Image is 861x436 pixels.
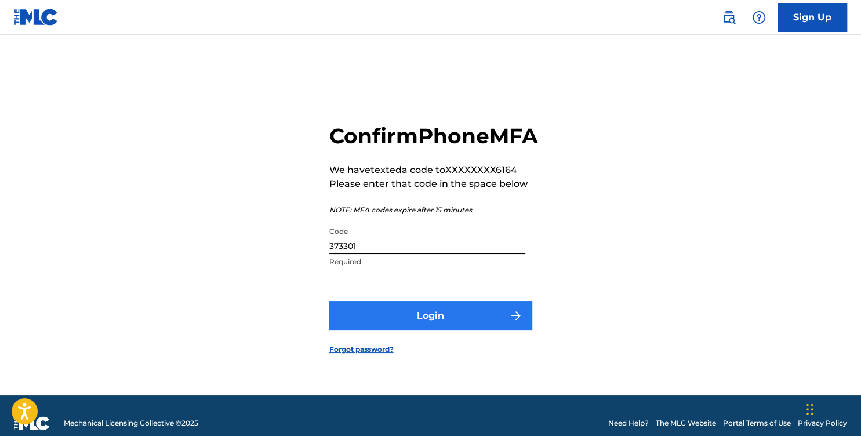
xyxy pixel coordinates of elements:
img: f7272a7cc735f4ea7f67.svg [509,309,523,323]
h2: Confirm Phone MFA [329,123,538,149]
a: Public Search [717,6,740,29]
a: The MLC Website [656,418,716,428]
a: Sign Up [778,3,847,32]
iframe: Chat Widget [803,380,861,436]
p: Please enter that code in the space below [329,177,538,191]
p: Required [329,257,525,267]
div: Help [747,6,771,29]
a: Privacy Policy [798,418,847,428]
img: MLC Logo [14,9,59,26]
img: help [752,10,766,24]
img: search [722,10,736,24]
p: NOTE: MFA codes expire after 15 minutes [329,205,538,215]
a: Portal Terms of Use [723,418,791,428]
p: We have texted a code to XXXXXXXX6164 [329,163,538,177]
a: Need Help? [608,418,649,428]
button: Login [329,301,532,330]
img: logo [14,416,50,430]
a: Forgot password? [329,344,394,355]
div: Drag [806,392,813,427]
span: Mechanical Licensing Collective © 2025 [64,418,198,428]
